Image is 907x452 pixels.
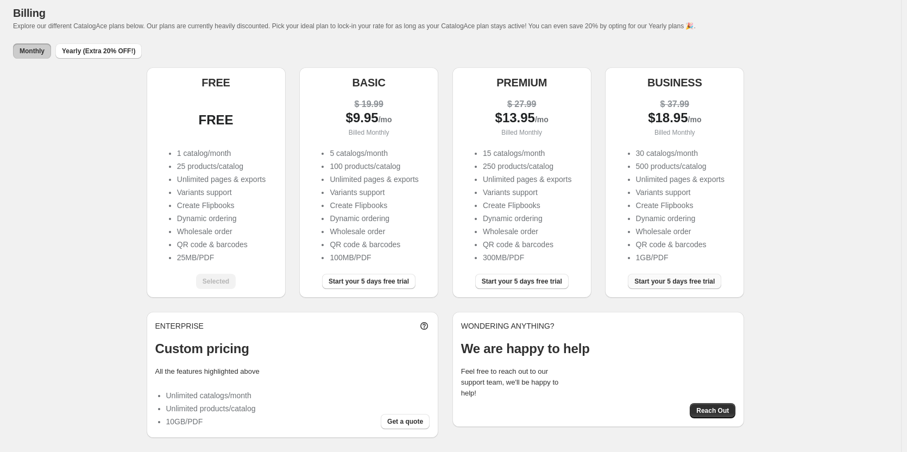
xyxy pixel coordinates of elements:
[13,7,46,19] span: Billing
[483,239,571,250] li: QR code & barcodes
[483,226,571,237] li: Wholesale order
[177,187,266,198] li: Variants support
[13,43,51,59] button: Monthly
[20,47,45,55] span: Monthly
[13,22,696,30] span: Explore our different CatalogAce plans below. Our plans are currently heavily discounted. Pick yo...
[483,213,571,224] li: Dynamic ordering
[690,403,735,418] button: Reach Out
[330,148,418,159] li: 5 catalogs/month
[636,239,725,250] li: QR code & barcodes
[696,406,729,415] span: Reach Out
[308,127,430,138] p: Billed Monthly
[461,127,583,138] p: Billed Monthly
[636,226,725,237] li: Wholesale order
[535,115,549,124] span: /mo
[636,200,725,211] li: Create Flipbooks
[177,239,266,250] li: QR code & barcodes
[308,99,430,110] div: $ 19.99
[387,417,423,426] span: Get a quote
[330,187,418,198] li: Variants support
[636,161,725,172] li: 500 products/catalog
[636,213,725,224] li: Dynamic ordering
[155,321,204,331] p: ENTERPRISE
[461,366,570,399] p: Feel free to reach out to our support team, we'll be happy to help!
[628,274,721,289] button: Start your 5 days free trial
[177,213,266,224] li: Dynamic ordering
[330,161,418,172] li: 100 products/catalog
[166,416,256,427] li: 10GB/PDF
[636,252,725,263] li: 1GB/PDF
[461,321,736,331] p: WONDERING ANYTHING?
[614,127,735,138] p: Billed Monthly
[166,403,256,414] li: Unlimited products/catalog
[482,277,562,286] span: Start your 5 days free trial
[461,99,583,110] div: $ 27.99
[177,161,266,172] li: 25 products/catalog
[177,174,266,185] li: Unlimited pages & exports
[322,274,415,289] button: Start your 5 days free trial
[330,174,418,185] li: Unlimited pages & exports
[461,340,736,357] p: We are happy to help
[636,174,725,185] li: Unlimited pages & exports
[177,200,266,211] li: Create Flipbooks
[155,115,277,125] div: FREE
[329,277,409,286] span: Start your 5 days free trial
[330,200,418,211] li: Create Flipbooks
[330,226,418,237] li: Wholesale order
[483,187,571,198] li: Variants support
[483,200,571,211] li: Create Flipbooks
[177,148,266,159] li: 1 catalog/month
[330,239,418,250] li: QR code & barcodes
[475,274,569,289] button: Start your 5 days free trial
[647,76,702,89] h5: BUSINESS
[496,76,547,89] h5: PREMIUM
[483,174,571,185] li: Unlimited pages & exports
[636,148,725,159] li: 30 catalogs/month
[177,252,266,263] li: 25MB/PDF
[636,187,725,198] li: Variants support
[352,76,385,89] h5: BASIC
[177,226,266,237] li: Wholesale order
[381,414,430,429] button: Get a quote
[55,43,142,59] button: Yearly (Extra 20% OFF!)
[614,112,735,125] div: $ 18.95
[634,277,715,286] span: Start your 5 days free trial
[483,148,571,159] li: 15 catalogs/month
[379,115,392,124] span: /mo
[688,115,702,124] span: /mo
[330,252,418,263] li: 100MB/PDF
[461,112,583,125] div: $ 13.95
[330,213,418,224] li: Dynamic ordering
[155,340,430,357] p: Custom pricing
[155,367,260,375] label: All the features highlighted above
[614,99,735,110] div: $ 37.99
[201,76,230,89] h5: FREE
[62,47,135,55] span: Yearly (Extra 20% OFF!)
[483,252,571,263] li: 300MB/PDF
[483,161,571,172] li: 250 products/catalog
[166,390,256,401] li: Unlimited catalogs/month
[308,112,430,125] div: $ 9.95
